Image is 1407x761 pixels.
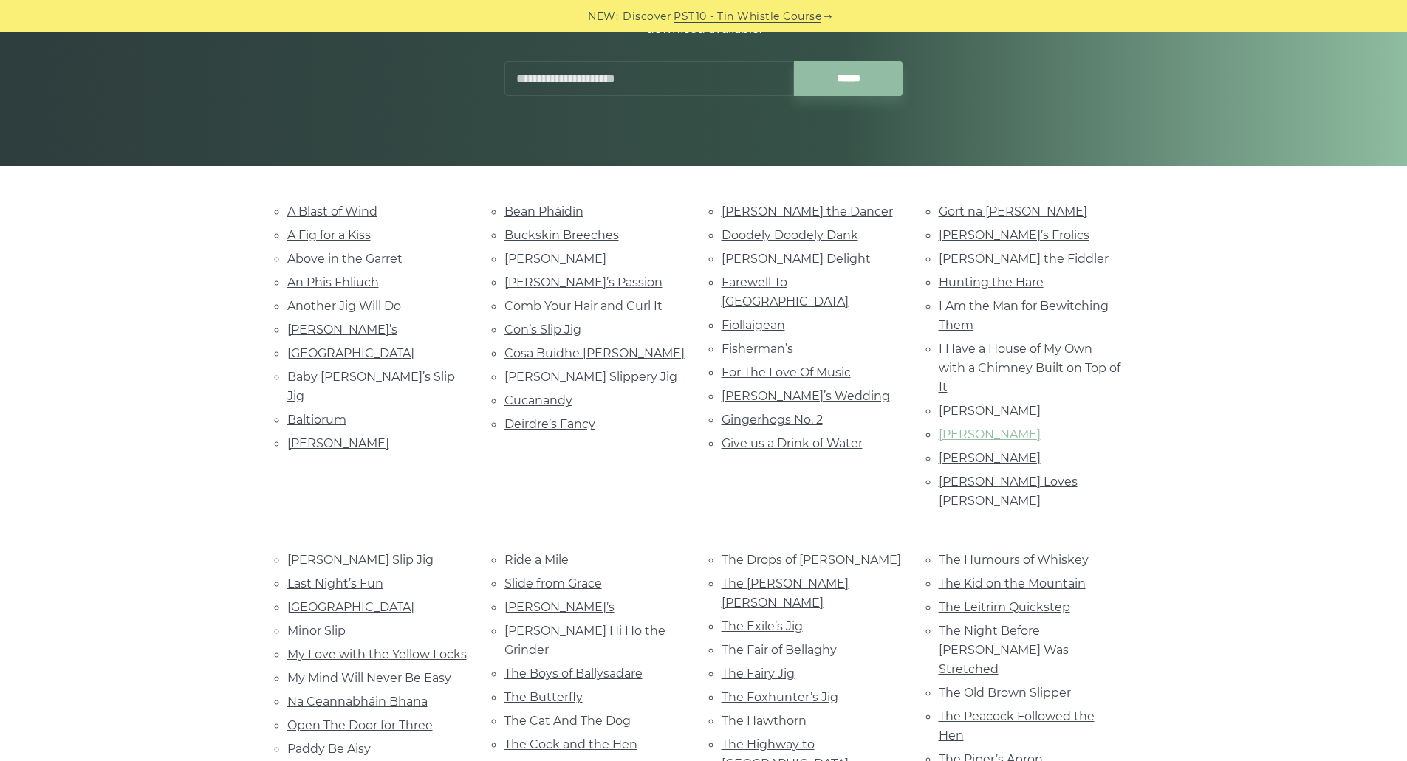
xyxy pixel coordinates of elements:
a: Minor Slip [287,624,346,638]
a: The Hawthorn [722,714,807,728]
a: Cucanandy [504,393,572,407]
a: PST10 - Tin Whistle Course [674,8,821,25]
a: [GEOGRAPHIC_DATA] [287,346,414,360]
a: The Boys of Ballysadare [504,667,643,681]
a: A Fig for a Kiss [287,228,371,242]
a: The Exile’s Jig [722,619,803,633]
span: Discover [623,8,671,25]
a: The Peacock Followed the Hen [939,709,1095,743]
a: The Old Brown Slipper [939,686,1071,700]
a: [PERSON_NAME]’s Wedding [722,389,890,403]
a: [PERSON_NAME]’s [504,600,615,614]
a: A Blast of Wind [287,204,377,218]
a: [PERSON_NAME] Loves [PERSON_NAME] [939,475,1078,508]
span: NEW: [588,8,618,25]
a: [PERSON_NAME] Slip Jig [287,553,434,567]
a: Paddy Be Aisy [287,742,371,756]
a: Gingerhogs No. 2 [722,413,823,427]
a: Slide from Grace [504,576,602,590]
a: [PERSON_NAME]’s [287,323,397,337]
a: The Leitrim Quickstep [939,600,1070,614]
a: Gort na [PERSON_NAME] [939,204,1087,218]
a: The Cat And The Dog [504,714,631,728]
a: [PERSON_NAME] Delight [722,252,871,266]
a: Open The Door for Three [287,718,433,732]
a: The Drops of [PERSON_NAME] [722,553,901,567]
a: Bean Pháidín [504,204,583,218]
a: Fiollaigean [722,318,785,332]
a: The Night Before [PERSON_NAME] Was Stretched [939,624,1069,676]
a: Last Night’s Fun [287,576,383,590]
a: Con’s Slip Jig [504,323,581,337]
a: [PERSON_NAME] the Fiddler [939,252,1109,266]
a: I Am the Man for Bewitching Them [939,299,1109,332]
a: [PERSON_NAME] [939,427,1041,441]
a: Ride a Mile [504,553,569,567]
a: Give us a Drink of Water [722,436,863,450]
a: Doodely Doodely Dank [722,228,858,242]
a: [PERSON_NAME] [939,404,1041,418]
a: Fisherman’s [722,342,793,356]
a: [PERSON_NAME] [939,451,1041,465]
a: The Humours of Whiskey [939,553,1089,567]
a: The Fair of Bellaghy [722,643,837,657]
a: [PERSON_NAME] Slippery Jig [504,370,677,384]
a: Above in the Garret [287,252,403,266]
a: The Fairy Jig [722,667,795,681]
a: [PERSON_NAME]’s Frolics [939,228,1089,242]
a: Na Ceannabháin Bhana [287,695,428,709]
a: An Phis Fhliuch [287,275,379,289]
a: Farewell To [GEOGRAPHIC_DATA] [722,275,849,309]
a: My Mind Will Never Be Easy [287,671,451,685]
a: The Cock and the Hen [504,737,637,751]
a: [PERSON_NAME]’s Passion [504,275,663,289]
a: Cosa Buidhe [PERSON_NAME] [504,346,685,360]
a: Hunting the Hare [939,275,1044,289]
a: The [PERSON_NAME] [PERSON_NAME] [722,576,849,610]
a: I Have a House of My Own with a Chimney Built on Top of It [939,342,1120,394]
a: Deirdre’s Fancy [504,417,595,431]
a: Buckskin Breeches [504,228,619,242]
a: The Butterfly [504,690,583,704]
a: Comb Your Hair and Curl It [504,299,663,313]
a: My Love with the Yellow Locks [287,647,467,661]
a: [PERSON_NAME] [504,252,606,266]
a: The Foxhunter’s Jig [722,690,838,704]
a: [GEOGRAPHIC_DATA] [287,600,414,614]
a: [PERSON_NAME] Hi Ho the Grinder [504,624,665,657]
a: [PERSON_NAME] [287,436,389,450]
a: The Kid on the Mountain [939,576,1086,590]
a: [PERSON_NAME] the Dancer [722,204,893,218]
a: Baby [PERSON_NAME]’s Slip Jig [287,370,455,403]
a: Another Jig Will Do [287,299,401,313]
a: Baltiorum [287,413,346,427]
a: For The Love Of Music [722,365,851,379]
